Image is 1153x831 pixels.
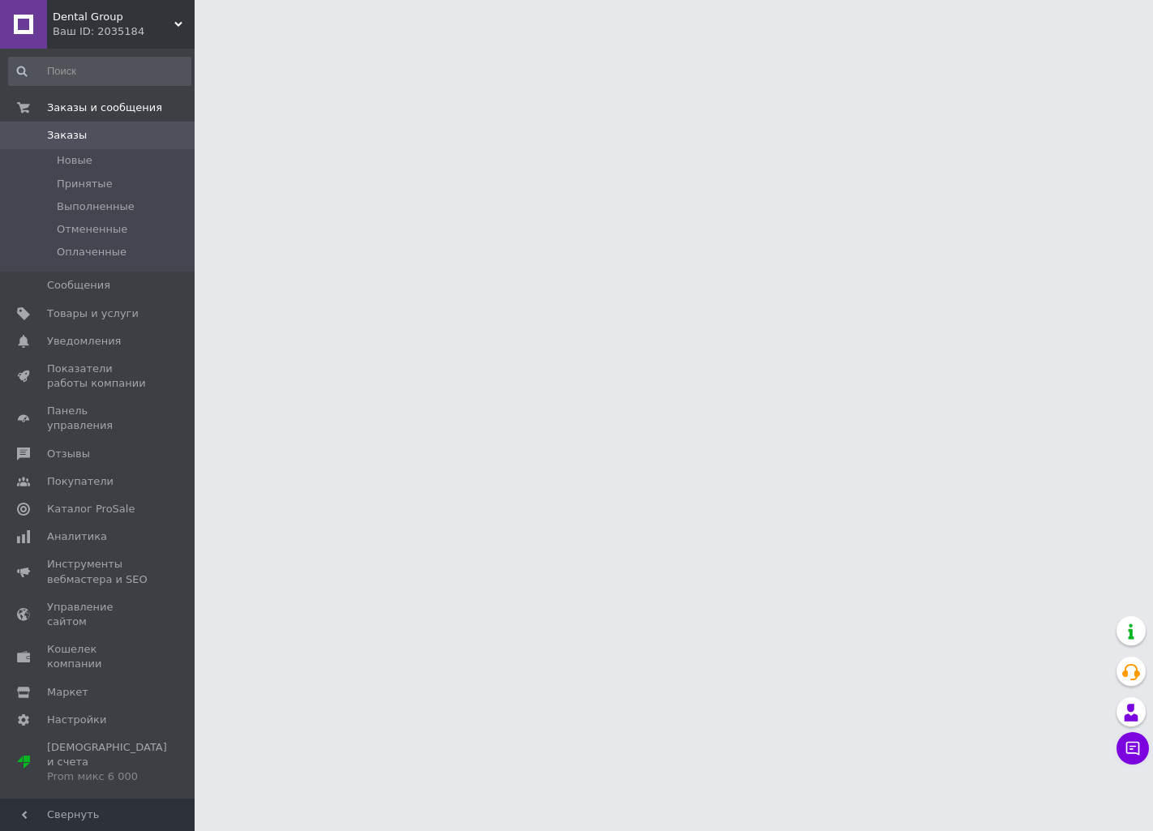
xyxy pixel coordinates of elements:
span: [DEMOGRAPHIC_DATA] и счета [47,740,167,785]
span: Показатели работы компании [47,362,150,391]
span: Принятые [57,177,113,191]
span: Отмененные [57,222,127,237]
span: Панель управления [47,404,150,433]
span: Каталог ProSale [47,502,135,516]
span: Dental Group [53,10,174,24]
span: Заказы [47,128,87,143]
span: Товары и услуги [47,306,139,321]
span: Маркет [47,685,88,700]
span: Отзывы [47,447,90,461]
span: Выполненные [57,199,135,214]
span: Управление сайтом [47,600,150,629]
input: Поиск [8,57,191,86]
div: Ваш ID: 2035184 [53,24,195,39]
span: Новые [57,153,92,168]
div: Prom микс 6 000 [47,769,167,784]
span: Покупатели [47,474,114,489]
span: Уведомления [47,334,121,349]
span: Оплаченные [57,245,126,259]
span: Аналитика [47,529,107,544]
span: Инструменты вебмастера и SEO [47,557,150,586]
button: Чат с покупателем [1117,732,1149,765]
span: Заказы и сообщения [47,101,162,115]
span: Сообщения [47,278,110,293]
span: Настройки [47,713,106,727]
span: Кошелек компании [47,642,150,671]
